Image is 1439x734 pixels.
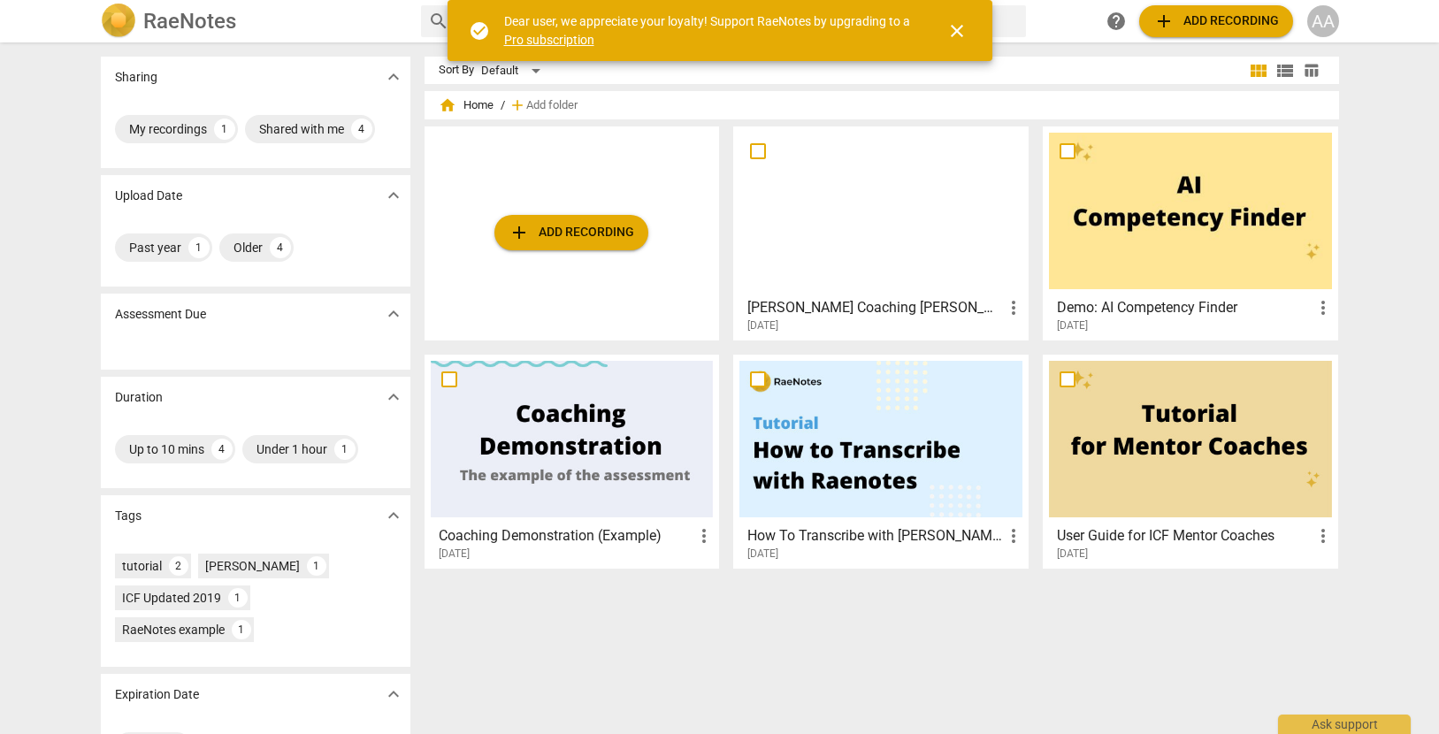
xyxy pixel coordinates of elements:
[307,556,326,576] div: 1
[228,588,248,608] div: 1
[1248,60,1269,81] span: view_module
[383,66,404,88] span: expand_more
[439,547,470,562] span: [DATE]
[115,388,163,407] p: Duration
[380,502,407,529] button: Show more
[428,11,449,32] span: search
[693,525,715,547] span: more_vert
[509,222,634,243] span: Add recording
[481,57,547,85] div: Default
[1057,297,1313,318] h3: Demo: AI Competency Finder
[256,440,327,458] div: Under 1 hour
[122,589,221,607] div: ICF Updated 2019
[494,215,648,250] button: Upload
[1307,5,1339,37] button: AA
[115,507,142,525] p: Tags
[1057,525,1313,547] h3: User Guide for ICF Mentor Coaches
[739,133,1022,333] a: [PERSON_NAME] Coaching [PERSON_NAME] [DATE][DATE]
[439,64,474,77] div: Sort By
[509,96,526,114] span: add
[122,557,162,575] div: tutorial
[501,99,505,112] span: /
[1106,11,1127,32] span: help
[122,621,225,638] div: RaeNotes example
[334,439,356,460] div: 1
[205,557,300,575] div: [PERSON_NAME]
[188,237,210,258] div: 1
[380,384,407,410] button: Show more
[232,620,251,639] div: 1
[259,120,344,138] div: Shared with me
[504,12,915,49] div: Dear user, we appreciate your loyalty! Support RaeNotes by upgrading to a
[351,119,372,140] div: 4
[747,525,1003,547] h3: How To Transcribe with RaeNotes
[1274,60,1296,81] span: view_list
[439,96,456,114] span: home
[1100,5,1132,37] a: Help
[1313,297,1334,318] span: more_vert
[1057,318,1088,333] span: [DATE]
[211,439,233,460] div: 4
[1139,5,1293,37] button: Upload
[1049,361,1332,561] a: User Guide for ICF Mentor Coaches[DATE]
[383,185,404,206] span: expand_more
[115,187,182,205] p: Upload Date
[439,525,694,547] h3: Coaching Demonstration (Example)
[509,222,530,243] span: add
[115,305,206,324] p: Assessment Due
[1003,525,1024,547] span: more_vert
[936,10,978,52] button: Close
[214,119,235,140] div: 1
[380,182,407,209] button: Show more
[747,547,778,562] span: [DATE]
[383,505,404,526] span: expand_more
[747,297,1003,318] h3: Agatha Coaching Jarvis 6 16 2025
[270,237,291,258] div: 4
[946,20,968,42] span: close
[1313,525,1334,547] span: more_vert
[1153,11,1279,32] span: Add recording
[129,440,204,458] div: Up to 10 mins
[115,68,157,87] p: Sharing
[233,239,263,256] div: Older
[1298,57,1325,84] button: Table view
[526,99,578,112] span: Add folder
[1049,133,1332,333] a: Demo: AI Competency Finder[DATE]
[431,361,714,561] a: Coaching Demonstration (Example)[DATE]
[380,301,407,327] button: Show more
[747,318,778,333] span: [DATE]
[1245,57,1272,84] button: Tile view
[1153,11,1175,32] span: add
[1278,715,1411,734] div: Ask support
[115,685,199,704] p: Expiration Date
[383,303,404,325] span: expand_more
[383,386,404,408] span: expand_more
[129,239,181,256] div: Past year
[101,4,407,39] a: LogoRaeNotes
[1003,297,1024,318] span: more_vert
[380,681,407,707] button: Show more
[739,361,1022,561] a: How To Transcribe with [PERSON_NAME][DATE]
[439,96,494,114] span: Home
[143,9,236,34] h2: RaeNotes
[1272,57,1298,84] button: List view
[383,684,404,705] span: expand_more
[380,64,407,90] button: Show more
[1303,62,1320,79] span: table_chart
[504,33,594,47] a: Pro subscription
[129,120,207,138] div: My recordings
[169,556,188,576] div: 2
[469,20,490,42] span: check_circle
[101,4,136,39] img: Logo
[1057,547,1088,562] span: [DATE]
